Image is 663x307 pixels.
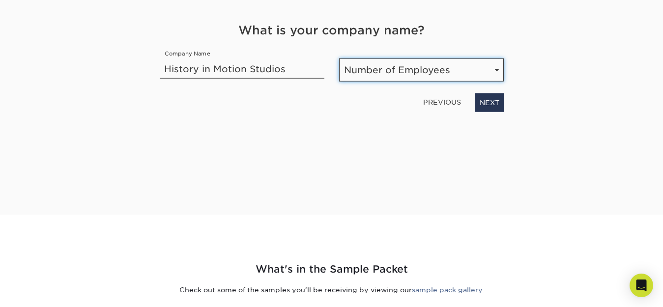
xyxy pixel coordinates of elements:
[475,93,504,112] a: NEXT
[44,285,619,295] p: Check out some of the samples you’ll be receiving by viewing our .
[160,22,504,39] h4: What is your company name?
[630,274,653,297] div: Open Intercom Messenger
[412,286,482,294] a: sample pack gallery
[419,94,465,110] a: PREVIOUS
[44,262,619,277] h2: What's in the Sample Packet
